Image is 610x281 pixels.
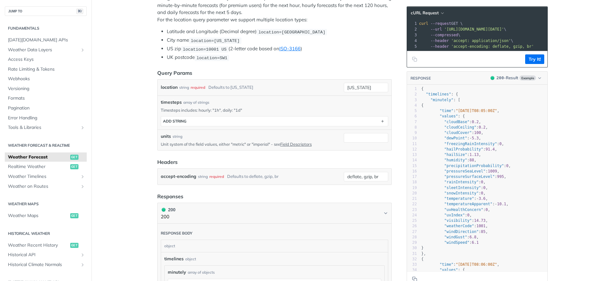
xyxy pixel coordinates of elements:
[407,201,417,207] div: 22
[191,38,240,43] span: location=[US_STATE]
[80,125,85,130] button: Show subpages for Tools & Libraries
[421,213,472,217] span: : ,
[444,27,504,32] span: '[URL][DOMAIN_NAME][DATE]'
[440,109,453,113] span: "time"
[5,172,87,181] a: Weather TimelinesShow subpages for Weather Timelines
[407,38,418,44] div: 4
[80,262,85,267] button: Show subpages for Historical Climate Normals
[451,39,511,43] span: 'accept: application/json'
[5,250,87,260] a: Historical APIShow subpages for Historical API
[383,211,388,216] svg: Chevron
[474,130,481,135] span: 100
[5,55,87,64] a: Access Keys
[407,141,417,147] div: 11
[421,224,488,228] span: : ,
[280,142,312,147] a: Field Descriptors
[157,158,178,166] div: Headers
[407,44,418,49] div: 5
[444,186,481,190] span: "sleetIntensity"
[491,76,494,80] span: 200
[8,173,78,180] span: Weather Timelines
[497,174,504,179] span: 995
[421,136,481,140] span: : ,
[407,136,417,141] div: 10
[8,242,69,249] span: Weather Recent History
[161,107,388,113] p: Timesteps includes: hourly: "1h", daily: "1d"
[421,174,506,179] span: : ,
[407,130,417,136] div: 9
[8,252,78,258] span: Historical API
[162,208,166,212] span: 200
[161,99,182,106] span: timesteps
[196,55,227,60] span: location=SW1
[407,152,417,158] div: 13
[472,240,479,245] span: 6.1
[421,257,424,261] span: {
[161,231,193,236] div: Response body
[8,86,85,92] span: Versioning
[5,25,87,31] h2: Fundamentals
[407,97,417,103] div: 3
[5,113,87,123] a: Error Handling
[227,172,279,181] div: Defaults to deflate, gzip, br
[476,196,478,201] span: -
[485,147,495,151] span: 91.4
[8,66,85,73] span: Rate Limiting & Tokens
[497,75,518,81] div: - Result
[5,143,87,148] h2: Weather Forecast & realtime
[8,262,78,268] span: Historical Climate Normals
[481,180,483,184] span: 0
[407,196,417,201] div: 21
[444,191,478,195] span: "snowIntensity"
[161,116,388,126] button: ADD string
[470,152,479,157] span: 1.13
[407,26,418,32] div: 2
[456,262,497,267] span: "[DATE]T08:06:00Z"
[407,114,417,119] div: 6
[8,37,85,43] span: [DATE][DOMAIN_NAME] APIs
[8,47,78,53] span: Weather Data Layers
[407,245,417,251] div: 30
[410,54,419,64] button: Copy to clipboard
[80,252,85,257] button: Show subpages for Historical API
[472,136,479,140] span: 5.3
[419,21,428,26] span: curl
[456,109,497,113] span: "[DATE]T08:05:00Z"
[5,201,87,207] h2: Weather Maps
[481,191,483,195] span: 0
[444,125,476,130] span: "cloudCeiling"
[444,218,472,223] span: "visibility"
[5,45,87,55] a: Weather Data LayersShow subpages for Weather Data Layers
[419,21,463,26] span: GET \
[279,46,301,52] a: ISO-3166
[407,147,417,152] div: 12
[183,47,227,52] span: location=10001 US
[407,267,417,273] div: 34
[444,213,465,217] span: "uvIndex"
[419,27,506,32] span: \
[426,92,451,96] span: "timelines"
[444,235,467,239] span: "windGust"
[421,186,488,190] span: : ,
[485,207,488,212] span: 0
[470,235,477,239] span: 6.8
[421,158,477,162] span: : ,
[421,180,485,184] span: : ,
[8,213,69,219] span: Weather Maps
[407,240,417,245] div: 29
[5,231,87,236] h2: Historical Weather
[8,115,85,121] span: Error Handling
[164,256,184,262] span: timelines
[421,164,511,168] span: : ,
[407,229,417,235] div: 27
[421,142,504,146] span: : ,
[421,87,424,91] span: {
[407,235,417,240] div: 28
[209,172,224,181] div: required
[483,186,485,190] span: 0
[167,45,392,53] li: US zip (2-letter code based on )
[421,109,499,113] span: : ,
[161,172,196,181] label: accept-encoding
[467,213,470,217] span: 0
[451,44,534,49] span: 'accept-encoding: deflate, gzip, br'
